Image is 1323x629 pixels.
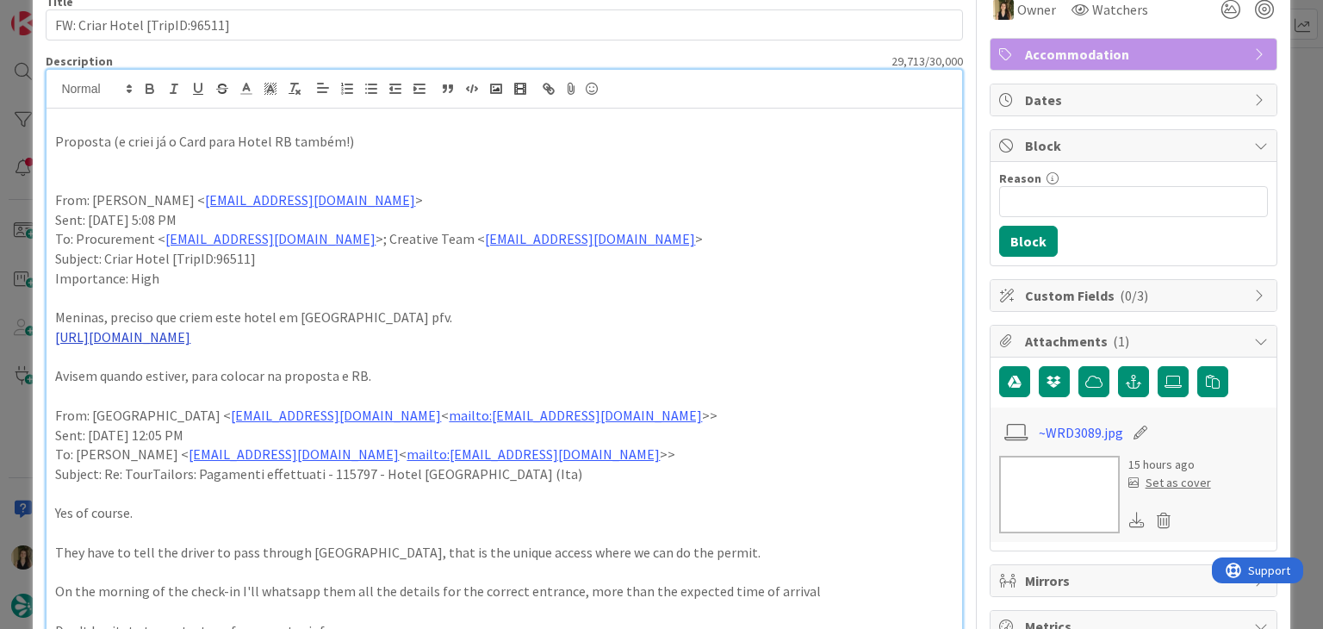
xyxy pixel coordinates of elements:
label: Reason [999,171,1041,186]
div: 15 hours ago [1128,456,1211,474]
p: From: [PERSON_NAME] < > [55,190,953,210]
p: To: [PERSON_NAME] < < >> [55,445,953,464]
p: Sent: [DATE] 12:05 PM [55,426,953,445]
span: Attachments [1025,331,1245,352]
span: Accommodation [1025,44,1245,65]
p: From: [GEOGRAPHIC_DATA] < < >> [55,406,953,426]
p: Subject: Re: TourTailors: Pagamenti effettuati - 115797 - Hotel [GEOGRAPHIC_DATA] (Ita) [55,464,953,484]
a: [EMAIL_ADDRESS][DOMAIN_NAME] [231,407,441,424]
a: [EMAIL_ADDRESS][DOMAIN_NAME] [205,191,415,209]
span: ( 0/3 ) [1120,287,1148,304]
p: Importance: High [55,269,953,289]
a: [EMAIL_ADDRESS][DOMAIN_NAME] [485,230,695,247]
p: They have to tell the driver to pass through [GEOGRAPHIC_DATA], that is the unique access where w... [55,543,953,563]
p: Sent: [DATE] 5:08 PM [55,210,953,230]
a: mailto:[EMAIL_ADDRESS][DOMAIN_NAME] [449,407,702,424]
button: Block [999,226,1058,257]
span: ( 1 ) [1113,333,1129,350]
a: [EMAIL_ADDRESS][DOMAIN_NAME] [189,445,399,463]
input: type card name here... [46,9,962,40]
div: Set as cover [1128,474,1211,492]
a: mailto:[EMAIL_ADDRESS][DOMAIN_NAME] [407,445,660,463]
p: To: Procurement < >; Creative Team < > [55,229,953,249]
span: Dates [1025,90,1245,110]
div: 29,713 / 30,000 [118,53,962,69]
a: [URL][DOMAIN_NAME] [55,328,190,346]
span: Block [1025,135,1245,156]
p: Yes of course. [55,503,953,523]
p: Meninas, preciso que criem este hotel em [GEOGRAPHIC_DATA] pfv. [55,308,953,327]
span: Support [36,3,78,23]
p: Subject: Criar Hotel [TripID:96511] [55,249,953,269]
span: Description [46,53,113,69]
span: Mirrors [1025,570,1245,591]
div: Download [1128,509,1147,532]
a: [EMAIL_ADDRESS][DOMAIN_NAME] [165,230,376,247]
a: ~WRD3089.jpg [1039,422,1123,443]
p: On the morning of the check-in I'll whatsapp them all the details for the correct entrance, more ... [55,582,953,601]
span: Custom Fields [1025,285,1245,306]
p: Proposta (e criei já o Card para Hotel RB também!) [55,132,953,152]
p: Avisem quando estiver, para colocar na proposta e RB. [55,366,953,386]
